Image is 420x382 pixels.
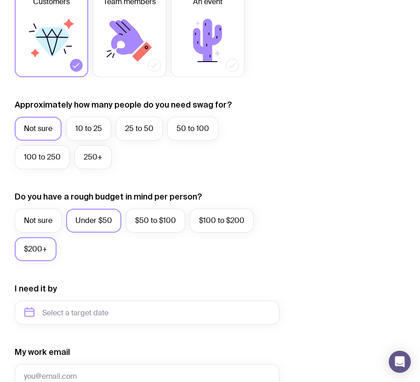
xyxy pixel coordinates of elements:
[126,209,185,233] label: $50 to $100
[15,117,62,141] label: Not sure
[116,117,163,141] label: 25 to 50
[15,301,279,325] input: Select a target date
[66,209,121,233] label: Under $50
[389,351,411,373] div: Open Intercom Messenger
[74,145,112,169] label: 250+
[190,209,254,233] label: $100 to $200
[15,209,62,233] label: Not sure
[66,117,111,141] label: 10 to 25
[15,283,57,294] label: I need it by
[15,99,232,110] label: Approximately how many people do you need swag for?
[15,237,57,261] label: $200+
[167,117,218,141] label: 50 to 100
[15,145,70,169] label: 100 to 250
[15,347,70,358] label: My work email
[15,191,202,202] label: Do you have a rough budget in mind per person?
